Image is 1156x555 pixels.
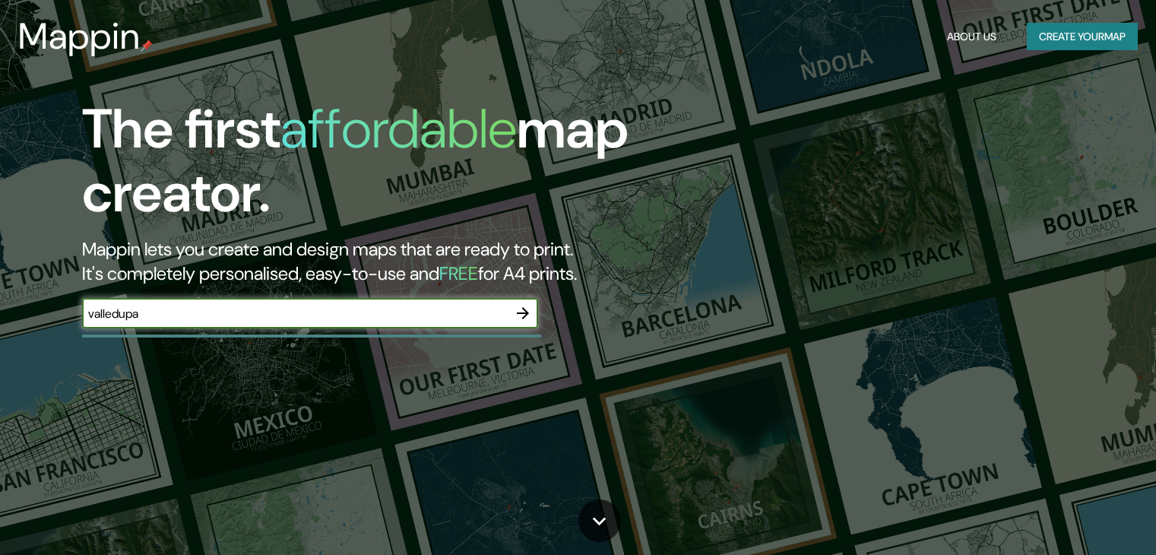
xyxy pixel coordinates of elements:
h1: The first map creator. [82,97,660,237]
h5: FREE [439,262,478,285]
h1: affordable [280,94,517,164]
h3: Mappin [18,15,141,58]
img: mappin-pin [141,40,153,52]
input: Choose your favourite place [82,305,508,322]
h2: Mappin lets you create and design maps that are ready to print. It's completely personalised, eas... [82,237,660,286]
button: Create yourmap [1027,23,1138,51]
button: About Us [941,23,1002,51]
